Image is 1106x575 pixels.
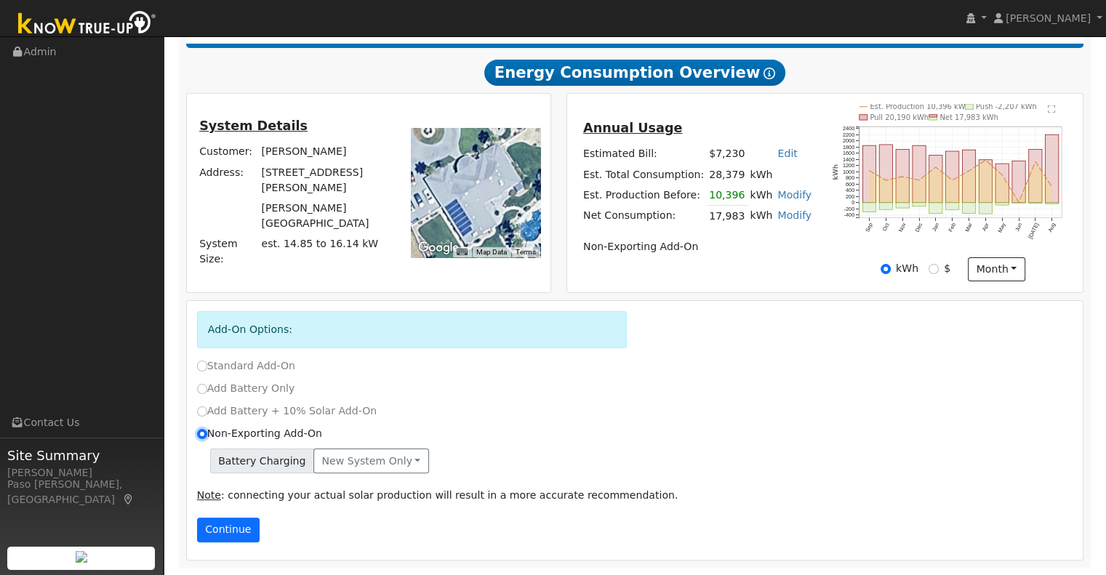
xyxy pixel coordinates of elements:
button: New system only [313,449,429,473]
text: Push -2,207 kWh [976,102,1037,110]
input: Add Battery + 10% Solar Add-On [197,406,207,417]
td: Non-Exporting Add-On [580,237,814,257]
circle: onclick="" [935,166,937,169]
label: Standard Add-On [197,358,295,374]
label: Add Battery + 10% Solar Add-On [197,403,377,419]
text: Net 17,983 kWh [940,113,998,121]
text: Dec [914,222,924,233]
td: 28,379 [707,164,748,185]
span: Battery Charging [210,449,314,473]
u: Note [197,489,221,501]
text: 1200 [843,162,854,169]
text: 1800 [843,144,854,150]
text: Sep [864,222,874,233]
button: Map Data [476,247,507,257]
td: [PERSON_NAME] [259,142,390,162]
a: Modify [777,209,812,221]
circle: onclick="" [951,179,953,181]
label: $ [944,261,950,276]
text: Aug [1047,222,1057,233]
circle: onclick="" [902,175,904,177]
text: Apr [981,222,990,233]
span: [PERSON_NAME] [1006,12,1091,24]
circle: onclick="" [1001,174,1003,176]
circle: onclick="" [985,159,987,161]
input: $ [929,264,939,274]
text: 0 [851,199,854,206]
rect: onclick="" [995,203,1009,205]
td: kWh [748,164,814,185]
a: Map [122,494,135,505]
text: Est. Production 10,396 kWh [870,102,971,110]
input: Add Battery Only [197,384,207,394]
rect: onclick="" [946,203,959,209]
rect: onclick="" [896,203,909,208]
td: 10,396 [707,185,748,206]
text:  [1048,105,1056,113]
text: -200 [844,206,855,212]
rect: onclick="" [963,203,976,214]
rect: onclick="" [896,149,909,202]
td: Customer: [197,142,259,162]
label: Non-Exporting Add-On [197,426,322,441]
a: Open this area in Google Maps (opens a new window) [414,238,462,257]
i: Show Help [764,68,775,79]
text: [DATE] [1027,222,1041,240]
input: Standard Add-On [197,361,207,371]
rect: onclick="" [1029,150,1042,203]
td: [PERSON_NAME][GEOGRAPHIC_DATA] [259,198,390,233]
rect: onclick="" [1012,161,1025,203]
circle: onclick="" [968,170,970,172]
text: 2200 [843,132,854,138]
rect: onclick="" [1046,134,1059,203]
text: Oct [881,222,891,232]
circle: onclick="" [1051,186,1053,188]
div: [PERSON_NAME] [7,465,156,480]
rect: onclick="" [862,203,875,212]
text: 600 [846,181,854,188]
text: -400 [844,212,855,218]
circle: onclick="" [868,169,870,172]
text: Nov [897,222,907,233]
text: 2000 [843,137,854,144]
text: Mar [964,222,974,233]
rect: onclick="" [929,203,942,214]
circle: onclick="" [1018,201,1020,204]
label: kWh [896,261,918,276]
text: Feb [947,222,957,233]
text: 400 [846,187,854,193]
div: Paso [PERSON_NAME], [GEOGRAPHIC_DATA] [7,477,156,507]
td: 17,983 [707,206,748,227]
span: est. 14.85 to 16.14 kW [261,238,378,249]
text: 2400 [843,125,854,132]
rect: onclick="" [913,203,926,206]
text: kWh [833,164,840,180]
circle: onclick="" [885,180,887,182]
td: $7,230 [707,144,748,164]
img: Know True-Up [11,8,164,41]
button: Continue [197,518,260,542]
text: 200 [846,193,854,200]
rect: onclick="" [862,145,875,203]
text: 800 [846,174,854,181]
td: Net Consumption: [580,206,706,227]
td: Address: [197,162,259,198]
a: Terms (opens in new tab) [516,248,536,256]
rect: onclick="" [979,203,992,214]
u: Annual Usage [583,121,682,135]
td: kWh [748,185,775,206]
td: System Size: [197,234,259,270]
span: : connecting your actual solar production will result in a more accurate recommendation. [197,489,678,501]
circle: onclick="" [918,179,921,181]
text: Pull 20,190 kWh [870,113,929,121]
span: Energy Consumption Overview [484,60,785,86]
input: kWh [881,264,891,274]
rect: onclick="" [979,160,992,203]
text: Jan [931,222,940,233]
span: Site Summary [7,446,156,465]
div: Add-On Options: [197,311,628,348]
td: System Size [259,234,390,270]
img: Google [414,238,462,257]
rect: onclick="" [879,203,892,209]
img: retrieve [76,551,87,563]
